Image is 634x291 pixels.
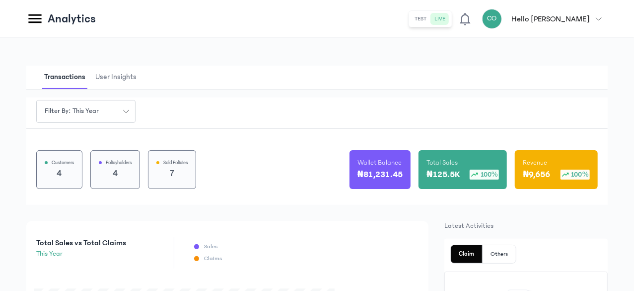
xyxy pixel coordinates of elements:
[93,66,144,89] button: User Insights
[45,167,74,181] p: 4
[357,168,403,182] p: ₦81,231.45
[411,13,431,25] button: test
[93,66,139,89] span: User Insights
[99,167,132,181] p: 4
[156,167,188,181] p: 7
[36,237,126,249] p: Total Sales vs Total Claims
[451,245,483,263] button: Claim
[52,159,74,167] p: Customers
[444,221,608,231] p: Latest Activities
[36,249,126,259] p: this year
[482,9,502,29] div: CO
[42,66,93,89] button: Transactions
[426,168,460,182] p: ₦125.5K
[106,159,132,167] p: Policyholders
[470,170,499,180] div: 100%
[204,255,222,263] p: Claims
[357,158,402,168] p: Wallet Balance
[48,11,96,27] p: Analytics
[523,168,551,182] p: ₦9,656
[483,245,516,263] button: Others
[512,13,590,25] p: Hello [PERSON_NAME]
[482,9,608,29] button: COHello [PERSON_NAME]
[431,13,450,25] button: live
[36,100,136,123] button: Filter by: this year
[426,158,458,168] p: Total Sales
[204,243,217,251] p: Sales
[42,66,87,89] span: Transactions
[561,170,590,180] div: 100%
[163,159,188,167] p: Sold Policies
[39,106,105,116] span: Filter by: this year
[523,158,547,168] p: Revenue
